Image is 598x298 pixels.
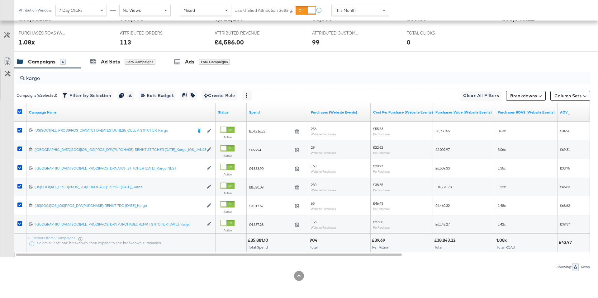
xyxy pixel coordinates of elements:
[581,265,590,269] div: Rows
[19,8,52,12] div: Attribution Window:
[463,92,499,100] span: Clear All Filters
[435,203,450,208] span: £4,460.32
[25,70,538,82] input: Search Campaigns by Name, ID or Objective
[311,151,336,155] sub: Website Purchases
[373,201,383,206] span: £46.43
[248,245,268,249] span: Total Spend
[461,91,501,101] button: Clear All Filters
[311,201,315,206] span: 65
[248,237,270,243] div: £35,881.10
[335,7,356,13] span: This Month
[559,240,574,245] div: £42.97
[141,92,174,100] span: Edit Budget
[35,166,203,171] div: [[GEOGRAPHIC_DATA][SOCI[ALL_PROD[PROS_DPA[ATC] : STITCHER [DATE]_Kargo NEST
[373,126,383,131] span: £55.53
[498,184,506,189] span: 1.22x
[498,222,506,226] span: 1.42x
[572,263,579,271] div: 6
[125,59,155,65] div: for 6 Campaigns
[311,145,315,150] span: 29
[123,7,141,13] span: No Views
[35,128,192,133] div: [US[SOCI[ALL_PROD[PROS_DPA[ATC]: DABATESTJUNE25_CELL A STITCHER_Kargo
[311,226,336,229] sub: Website Purchases
[556,265,572,269] div: Showing:
[185,58,194,65] div: Ads
[373,220,383,224] span: £27.80
[560,166,570,170] span: £38.75
[35,147,203,152] div: [[GEOGRAPHIC_DATA][SOCI[IOS_IOS[PROS_DPA[PURCHASE]: REMKT STITCHER [DATE]_Kargo_IOS_JAN25
[311,170,336,173] sub: Website Purchases
[435,184,452,189] span: £10,770.78
[498,128,506,133] span: 0.63x
[249,185,292,189] span: £8,820.09
[373,188,390,192] sub: Per Purchase
[373,151,390,155] sub: Per Purchase
[550,91,590,101] button: Column Sets
[560,222,570,226] span: £39.37
[35,203,203,208] div: [US[SOCI[IOS_IOS[PROS_DPA[PURCHASE]: REMKT 7DC [DATE]_Kargo
[373,110,433,115] a: The average cost for each purchase tracked by your Custom Audience pixel on your website after pe...
[221,228,235,232] label: Active
[435,110,493,115] a: The total value of the purchase actions tracked by your Custom Audience pixel on your website aft...
[35,222,203,227] a: [[GEOGRAPHIC_DATA][SOCI[ALL_PROD[PROS_DPA[PURCHASE]: REMKT STITCHER [DATE]_Kargo
[221,154,235,158] label: Active
[202,91,237,100] button: Create Rule
[373,170,390,173] sub: Per Purchase
[498,110,555,115] a: The total value of the purchase actions divided by spend tracked by your Custom Audience pixel on...
[560,147,570,152] span: £69.31
[204,92,235,100] span: Create Rule
[139,91,176,100] button: Edit Budget
[28,58,55,65] div: Campaigns
[35,203,203,208] a: [US[SOCI[IOS_IOS[PROS_DPA[PURCHASE]: REMKT 7DC [DATE]_Kargo
[311,164,316,168] span: 168
[249,203,292,208] span: £3,017.67
[310,245,318,249] span: Total
[310,237,319,243] div: 904
[373,164,383,168] span: £28.77
[497,245,515,249] span: Total ROAS
[35,184,203,190] a: [US[SOCI[ALL_PROD[PROS_DPA[PURCHASE]: REMKT [DATE]_Kargo
[311,188,336,192] sub: Website Purchases
[59,7,83,13] span: 7 Day Clicks
[235,7,293,13] label: Use Unified Attribution Setting:
[218,110,244,115] a: Shows the current state of your Ad Campaign.
[101,58,120,65] div: Ad Sets
[62,91,113,100] button: Filter by Selection
[560,203,570,208] span: £68.62
[560,128,570,133] span: £34.96
[373,132,390,136] sub: Per Purchase
[60,59,66,65] div: 6
[249,166,292,171] span: £4,833.90
[560,184,570,189] span: £46.83
[435,147,450,152] span: £2,009.97
[311,182,316,187] span: 230
[435,128,450,133] span: £8,950.55
[496,237,509,243] div: 1.08x
[506,91,546,101] button: Breakdowns
[372,245,389,249] span: Per Action
[311,220,316,224] span: 156
[35,147,203,152] a: [[GEOGRAPHIC_DATA][SOCI[IOS_IOS[PROS_DPA[PURCHASE]: REMKT STITCHER [DATE]_Kargo_IOS_JAN25
[435,166,450,170] span: £6,509.33
[17,93,57,98] div: Campaigns ( 6 Selected)
[249,110,306,115] a: The total amount spent to date.
[373,207,390,211] sub: Per Purchase
[311,132,336,136] sub: Website Purchases
[199,59,230,65] div: for 6 Campaigns
[35,128,192,134] a: [US[SOCI[ALL_PROD[PROS_DPA[ATC]: DABATESTJUNE25_CELL A STITCHER_Kargo
[434,245,442,249] span: Total
[373,145,383,150] span: £22.62
[249,222,292,227] span: £4,337.28
[221,210,235,214] label: Active
[29,110,213,115] a: Your campaign name.
[311,207,336,211] sub: Website Purchases
[498,203,506,208] span: 1.48x
[183,7,195,13] span: Mixed
[498,166,506,170] span: 1.35x
[311,110,368,115] a: The number of times a purchase was made tracked by your Custom Audience pixel on your website aft...
[434,237,457,243] div: £38,843.22
[498,147,506,152] span: 3.06x
[435,222,450,226] span: £6,142.27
